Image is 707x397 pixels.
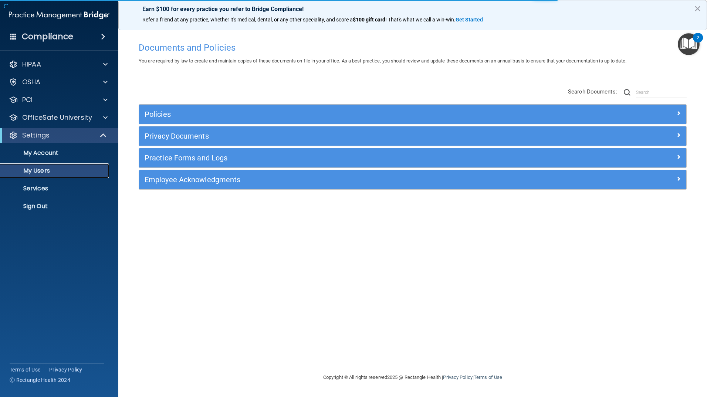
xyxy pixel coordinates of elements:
[22,31,73,42] h4: Compliance
[22,113,92,122] p: OfficeSafe University
[456,17,483,23] strong: Get Started
[456,17,484,23] a: Get Started
[5,203,106,210] p: Sign Out
[145,132,544,140] h5: Privacy Documents
[10,376,70,384] span: Ⓒ Rectangle Health 2024
[145,174,681,186] a: Employee Acknowledgments
[22,60,41,69] p: HIPAA
[139,43,687,52] h4: Documents and Policies
[9,113,108,122] a: OfficeSafe University
[353,17,385,23] strong: $100 gift card
[678,33,700,55] button: Open Resource Center, 2 new notifications
[5,167,106,174] p: My Users
[624,89,630,96] img: ic-search.3b580494.png
[145,108,681,120] a: Policies
[22,95,33,104] p: PCI
[385,17,456,23] span: ! That's what we call a win-win.
[10,366,40,373] a: Terms of Use
[5,185,106,192] p: Services
[145,110,544,118] h5: Policies
[443,374,472,380] a: Privacy Policy
[139,58,626,64] span: You are required by law to create and maintain copies of these documents on file in your office. ...
[278,366,548,389] div: Copyright © All rights reserved 2025 @ Rectangle Health | |
[22,78,41,86] p: OSHA
[5,149,106,157] p: My Account
[145,152,681,164] a: Practice Forms and Logs
[474,374,502,380] a: Terms of Use
[22,131,50,140] p: Settings
[145,154,544,162] h5: Practice Forms and Logs
[694,3,701,14] button: Close
[142,17,353,23] span: Refer a friend at any practice, whether it's medical, dental, or any other speciality, and score a
[145,176,544,184] h5: Employee Acknowledgments
[697,38,699,47] div: 2
[9,8,109,23] img: PMB logo
[636,87,687,98] input: Search
[9,78,108,86] a: OSHA
[49,366,82,373] a: Privacy Policy
[145,130,681,142] a: Privacy Documents
[9,60,108,69] a: HIPAA
[9,95,108,104] a: PCI
[9,131,107,140] a: Settings
[568,88,617,95] span: Search Documents:
[142,6,683,13] p: Earn $100 for every practice you refer to Bridge Compliance!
